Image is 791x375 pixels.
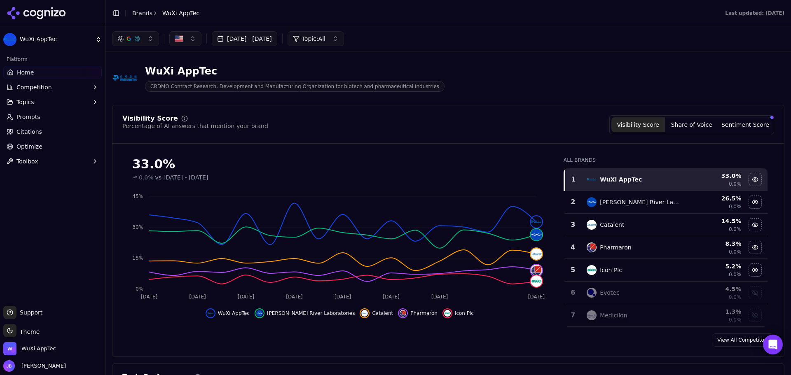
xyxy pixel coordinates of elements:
[564,157,768,163] div: All Brands
[335,294,351,300] tspan: [DATE]
[531,265,542,276] img: pharmaron
[568,310,579,320] div: 7
[712,333,774,347] a: View All Competitors
[141,294,158,300] tspan: [DATE]
[256,310,263,317] img: charles river laboratories
[564,168,768,327] div: Data table
[206,308,250,318] button: Hide wuxi apptec data
[749,309,762,322] button: Show medicilon data
[564,259,768,282] tr: 5icon plcIcon Plc5.2%0.0%Hide icon plc data
[568,242,579,252] div: 4
[16,128,42,136] span: Citations
[688,217,741,225] div: 14.5 %
[564,282,768,304] tr: 6evotecEvotec4.5%0.0%Show evotec data
[587,197,597,207] img: charles river laboratories
[587,220,597,230] img: catalent
[3,125,102,138] a: Citations
[3,140,102,153] a: Optimize
[725,10,784,16] div: Last updated: [DATE]
[3,81,102,94] button: Competition
[3,33,16,46] img: WuXi AppTec
[749,263,762,277] button: Hide icon plc data
[383,294,400,300] tspan: [DATE]
[20,36,92,43] span: WuXi AppTec
[749,241,762,254] button: Hide pharmaron data
[431,294,448,300] tspan: [DATE]
[132,224,143,230] tspan: 30%
[175,35,183,43] img: US
[600,289,620,297] div: Evotec
[568,197,579,207] div: 2
[718,117,772,132] button: Sentiment Score
[564,304,768,327] tr: 7medicilonMedicilon1.3%0.0%Show medicilon data
[21,345,56,352] span: WuXi AppTec
[763,335,783,354] div: Open Intercom Messenger
[729,181,742,187] span: 0.0%
[729,249,742,255] span: 0.0%
[400,310,406,317] img: pharmaron
[442,308,474,318] button: Hide icon plc data
[155,173,208,182] span: vs [DATE] - [DATE]
[16,98,34,106] span: Topics
[16,157,38,165] span: Toolbox
[587,288,597,298] img: evotec
[749,173,762,186] button: Hide wuxi apptec data
[218,310,250,317] span: WuXi AppTec
[587,265,597,275] img: icon plc
[360,308,393,318] button: Hide catalent data
[600,221,624,229] div: Catalent
[3,155,102,168] button: Toolbox
[528,294,545,300] tspan: [DATE]
[611,117,665,132] button: Visibility Score
[568,220,579,230] div: 3
[688,194,741,203] div: 26.5 %
[568,265,579,275] div: 5
[136,286,143,292] tspan: 0%
[212,31,277,46] button: [DATE] - [DATE]
[600,175,642,184] div: WuXi AppTec
[145,81,445,92] span: CRDMO Contract Research, Development and Manufacturing Organization for biotech and pharmaceutica...
[139,173,154,182] span: 0.0%
[255,308,355,318] button: Hide charles river laboratories data
[531,229,542,240] img: charles river laboratories
[600,243,632,252] div: Pharmaron
[122,115,178,122] div: Visibility Score
[568,288,579,298] div: 6
[749,286,762,299] button: Show evotec data
[410,310,438,317] span: Pharmaron
[688,285,741,293] div: 4.5 %
[455,310,474,317] span: Icon Plc
[16,142,42,151] span: Optimize
[16,328,40,335] span: Theme
[3,360,66,372] button: Open user button
[600,266,622,274] div: Icon Plc
[531,248,542,260] img: catalent
[587,310,597,320] img: medicilon
[729,317,742,323] span: 0.0%
[162,9,199,17] span: WuXi AppTec
[729,294,742,300] span: 0.0%
[18,362,66,370] span: [PERSON_NAME]
[207,310,214,317] img: wuxi apptec
[17,68,34,77] span: Home
[3,53,102,66] div: Platform
[3,110,102,123] a: Prompts
[132,255,143,261] tspan: 15%
[361,310,368,317] img: catalent
[122,122,268,130] div: Percentage of AI answers that mention your brand
[238,294,255,300] tspan: [DATE]
[531,275,542,287] img: icon plc
[132,193,143,199] tspan: 45%
[16,83,52,91] span: Competition
[112,65,138,91] img: WuXi AppTec
[3,342,56,355] button: Open organization switcher
[16,113,40,121] span: Prompts
[600,198,682,206] div: [PERSON_NAME] River Laboratories
[564,236,768,259] tr: 4pharmaronPharmaron8.3%0.0%Hide pharmaron data
[729,226,742,233] span: 0.0%
[688,307,741,316] div: 1.3 %
[749,218,762,231] button: Hide catalent data
[564,191,768,214] tr: 2charles river laboratories[PERSON_NAME] River Laboratories26.5%0.0%Hide charles river laboratori...
[688,240,741,248] div: 8.3 %
[16,308,42,317] span: Support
